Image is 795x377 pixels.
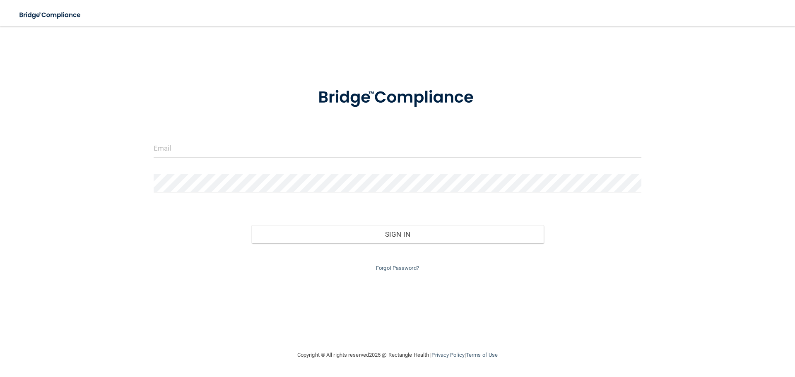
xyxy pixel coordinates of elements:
[154,139,641,158] input: Email
[251,225,544,243] button: Sign In
[431,352,464,358] a: Privacy Policy
[466,352,498,358] a: Terms of Use
[376,265,419,271] a: Forgot Password?
[301,76,494,119] img: bridge_compliance_login_screen.278c3ca4.svg
[246,342,549,368] div: Copyright © All rights reserved 2025 @ Rectangle Health | |
[12,7,89,24] img: bridge_compliance_login_screen.278c3ca4.svg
